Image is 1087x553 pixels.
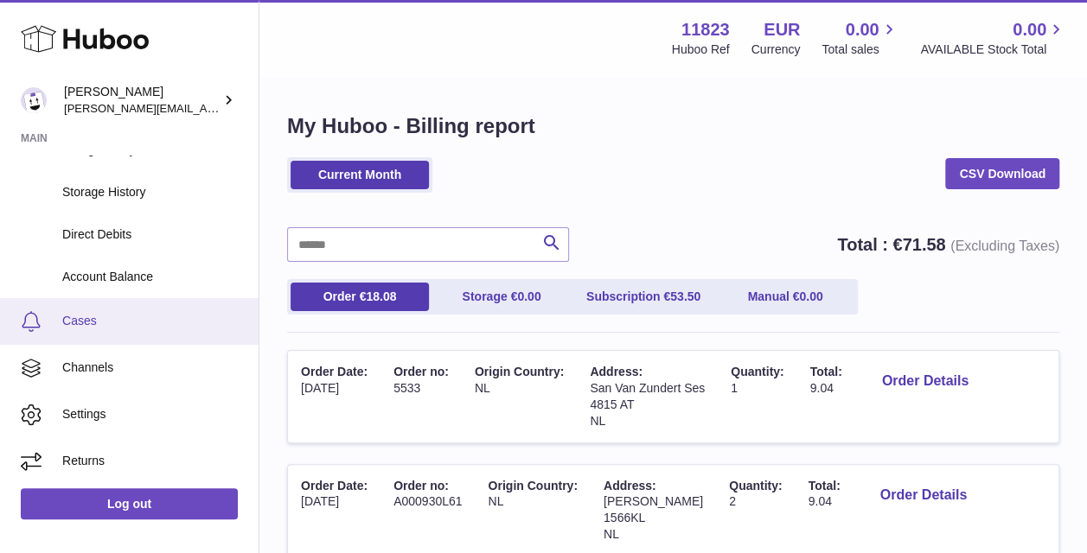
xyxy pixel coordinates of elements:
span: Total: [810,365,842,378]
span: Order no: [393,479,449,493]
div: Currency [751,41,801,58]
span: 0.00 [517,289,540,303]
span: Storage History [62,184,246,200]
span: Address: [604,479,656,493]
span: 1566KL [604,511,645,524]
span: Order Date: [301,479,368,493]
span: NL [604,527,619,541]
a: Storage €0.00 [432,283,571,311]
a: Log out [21,488,238,519]
span: 0.00 [846,18,879,41]
div: [PERSON_NAME] [64,84,220,117]
span: 0.00 [799,289,822,303]
td: 5533 [380,351,462,442]
button: Order Details [866,478,981,513]
span: 9.04 [810,381,834,395]
span: Order Date: [301,365,368,378]
span: San Van Zundert Ses [590,381,705,395]
span: Cases [62,313,246,329]
span: Quantity: [731,365,783,378]
div: Huboo Ref [672,41,730,58]
span: 53.50 [670,289,700,303]
span: Returns [62,453,246,469]
span: 71.58 [902,235,945,254]
strong: Total : € [837,235,1059,254]
a: Manual €0.00 [716,283,854,311]
span: [PERSON_NAME][EMAIL_ADDRESS][DOMAIN_NAME] [64,101,347,115]
span: NL [590,414,605,428]
span: Settings [62,406,246,423]
span: Order no: [393,365,449,378]
span: Quantity: [729,479,782,493]
span: 9.04 [808,494,831,508]
span: Total sales [822,41,898,58]
span: Origin Country: [488,479,577,493]
td: 1 [718,351,796,442]
a: 0.00 AVAILABLE Stock Total [920,18,1066,58]
span: Direct Debits [62,226,246,243]
span: Channels [62,359,246,376]
strong: 11823 [681,18,730,41]
img: gianni.rofi@frieslandcampina.com [21,87,47,113]
button: Order Details [868,364,982,399]
span: AVAILABLE Stock Total [920,41,1066,58]
td: NL [462,351,577,442]
a: 0.00 Total sales [822,18,898,58]
span: 18.08 [366,289,396,303]
strong: EUR [764,18,800,41]
span: 4815 AT [590,397,634,411]
span: Address: [590,365,643,378]
a: Subscription €53.50 [574,283,713,311]
span: Account Balance [62,269,246,285]
span: [PERSON_NAME] [604,494,703,508]
h1: My Huboo - Billing report [287,112,1059,140]
span: Origin Country: [475,365,564,378]
td: [DATE] [288,351,380,442]
span: Total: [808,479,840,493]
a: Order €18.08 [291,283,429,311]
a: CSV Download [945,158,1059,189]
span: 0.00 [1013,18,1046,41]
span: (Excluding Taxes) [950,238,1059,253]
a: Current Month [291,161,429,189]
